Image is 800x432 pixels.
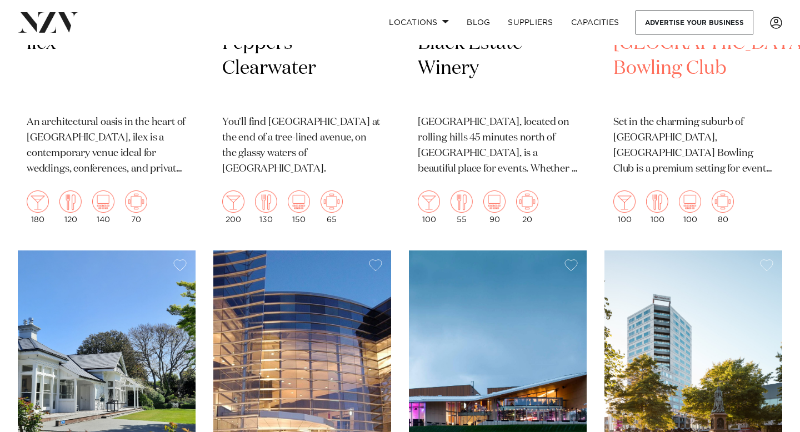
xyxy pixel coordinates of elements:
div: 20 [516,190,538,224]
div: 140 [92,190,114,224]
img: theatre.png [679,190,701,213]
h2: Black Estate Winery [418,31,578,106]
p: You'll find [GEOGRAPHIC_DATA] at the end of a tree-lined avenue, on the glassy waters of [GEOGRAP... [222,115,382,177]
div: 100 [646,190,668,224]
img: nzv-logo.png [18,12,78,32]
img: dining.png [451,190,473,213]
a: SUPPLIERS [499,11,562,34]
div: 100 [679,190,701,224]
img: cocktail.png [27,190,49,213]
p: An architectural oasis in the heart of [GEOGRAPHIC_DATA], ilex is a contemporary venue ideal for ... [27,115,187,177]
a: Capacities [562,11,628,34]
div: 120 [59,190,82,224]
h2: Peppers Clearwater [222,31,382,106]
h2: ilex [27,31,187,106]
img: dining.png [59,190,82,213]
img: theatre.png [483,190,506,213]
div: 130 [255,190,277,224]
img: dining.png [646,190,668,213]
p: Set in the charming suburb of [GEOGRAPHIC_DATA], [GEOGRAPHIC_DATA] Bowling Club is a premium sett... [613,115,773,177]
img: dining.png [255,190,277,213]
img: cocktail.png [418,190,440,213]
div: 70 [125,190,147,224]
div: 150 [288,190,310,224]
img: meeting.png [516,190,538,213]
img: cocktail.png [222,190,244,213]
a: BLOG [458,11,499,34]
div: 65 [321,190,343,224]
img: theatre.png [288,190,310,213]
img: meeting.png [125,190,147,213]
a: Advertise your business [636,11,753,34]
h2: [GEOGRAPHIC_DATA] Bowling Club [613,31,773,106]
div: 200 [222,190,244,224]
div: 80 [712,190,734,224]
img: meeting.png [712,190,734,213]
div: 100 [418,190,440,224]
div: 90 [483,190,506,224]
div: 180 [27,190,49,224]
p: [GEOGRAPHIC_DATA], located on rolling hills 45 minutes north of [GEOGRAPHIC_DATA], is a beautiful... [418,115,578,177]
img: cocktail.png [613,190,636,213]
div: 100 [613,190,636,224]
img: meeting.png [321,190,343,213]
div: 55 [451,190,473,224]
a: Locations [380,11,458,34]
img: theatre.png [92,190,114,213]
